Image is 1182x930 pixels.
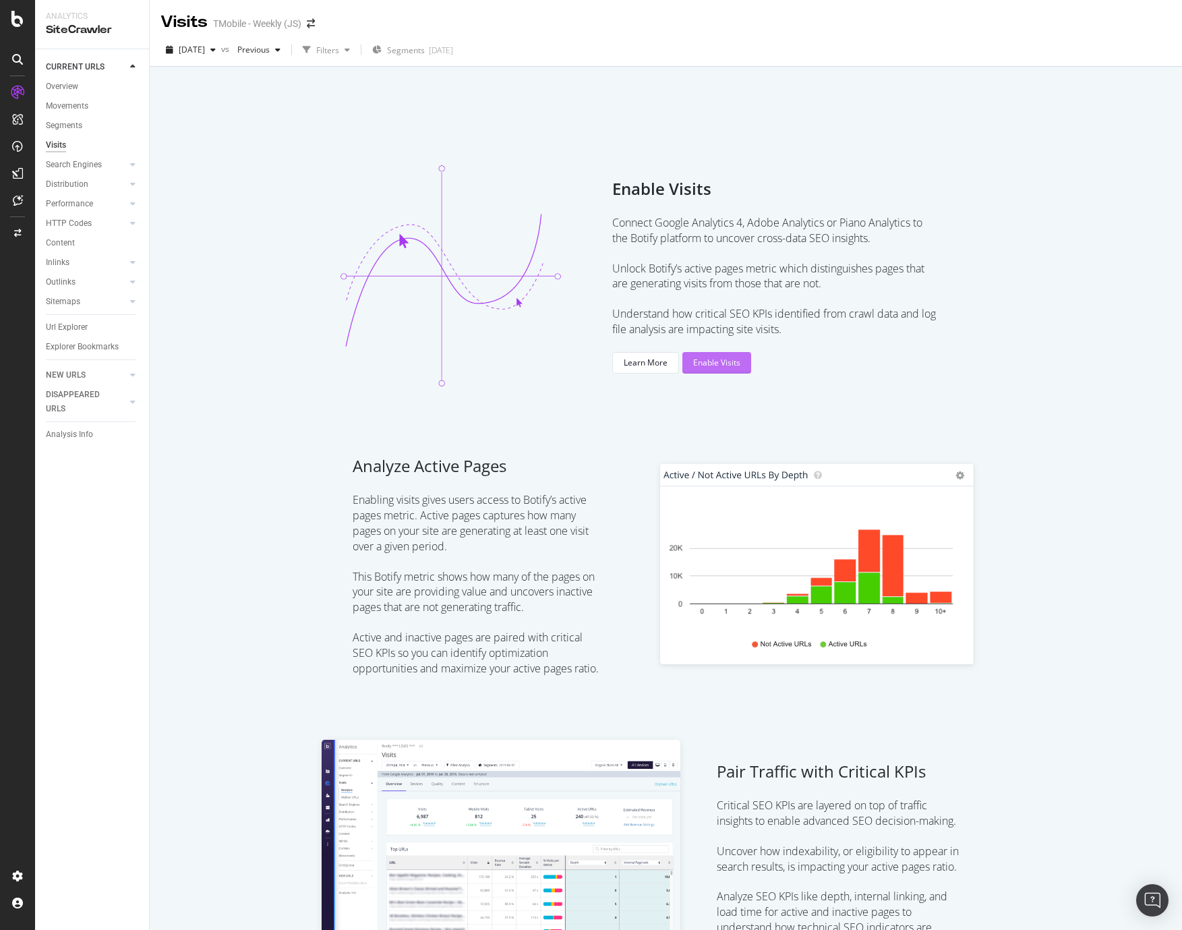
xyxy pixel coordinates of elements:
[717,844,963,875] span: Uncover how indexability, or eligibility to appear in search results, is impacting your active pa...
[46,256,126,270] a: Inlinks
[46,275,76,289] div: Outlinks
[46,428,93,442] div: Analysis Info
[46,368,126,382] a: NEW URLS
[46,22,138,38] div: SiteCrawler
[232,44,270,55] span: Previous
[46,236,75,250] div: Content
[46,99,88,113] div: Movements
[387,45,425,56] span: Segments
[160,11,208,34] div: Visits
[717,760,963,783] span: Pair Traffic with Critical KPIs
[655,460,979,671] img: img
[367,39,459,61] button: Segments[DATE]
[46,340,140,354] a: Explorer Bookmarks
[46,368,86,382] div: NEW URLS
[46,428,140,442] a: Analysis Info
[328,153,573,398] img: visits
[46,138,66,152] div: Visits
[46,295,126,309] a: Sitemaps
[160,39,221,61] button: [DATE]
[682,352,751,374] button: Enable Visits
[612,215,937,246] span: Connect Google Analytics 4, Adobe Analytics or Piano Analytics to the Botify platform to uncover ...
[316,45,339,56] div: Filters
[46,60,126,74] a: CURRENT URLS
[717,798,963,829] span: Critical SEO KPIs are layered on top of traffic insights to enable advanced SEO decision-making.
[46,388,126,416] a: DISAPPEARED URLS
[46,99,140,113] a: Movements
[46,216,126,231] a: HTTP Codes
[46,158,102,172] div: Search Engines
[46,119,82,133] div: Segments
[179,44,205,55] span: 2025 Sep. 26th
[46,80,78,94] div: Overview
[46,138,80,152] a: Visits
[307,19,315,28] div: arrow-right-arrow-left
[46,60,105,74] div: CURRENT URLS
[46,119,140,133] a: Segments
[612,306,937,337] span: Understand how critical SEO KPIs identified from crawl data and log file analysis are impacting s...
[1136,884,1169,917] div: Open Intercom Messenger
[612,352,679,374] button: Learn More
[46,236,140,250] a: Content
[213,17,301,30] div: TMobile - Weekly (JS)
[353,455,599,477] span: Analyze Active Pages
[46,177,126,192] a: Distribution
[46,177,88,192] div: Distribution
[693,357,740,368] div: Enable Visits
[612,261,937,292] span: Unlock Botify’s active pages metric which distinguishes pages that are generating visits from tho...
[46,80,140,94] a: Overview
[46,197,93,211] div: Performance
[429,45,453,56] div: [DATE]
[46,340,119,354] div: Explorer Bookmarks
[46,197,126,211] a: Performance
[232,39,286,61] button: Previous
[46,295,80,309] div: Sitemaps
[46,158,126,172] a: Search Engines
[297,39,355,61] button: Filters
[46,11,138,22] div: Analytics
[353,569,599,616] span: This Botify metric shows how many of the pages on your site are providing value and uncovers inac...
[612,177,937,200] span: Enable Visits
[46,216,92,231] div: HTTP Codes
[624,357,668,368] div: Learn More
[46,320,88,335] div: Url Explorer
[221,43,232,55] span: vs
[46,320,140,335] a: Url Explorer
[46,256,69,270] div: Inlinks
[46,275,126,289] a: Outlinks
[46,388,114,416] div: DISAPPEARED URLS
[353,492,599,554] span: Enabling visits gives users access to Botify’s active pages metric. Active pages captures how man...
[353,630,599,676] span: Active and inactive pages are paired with critical SEO KPIs so you can identify optimization oppo...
